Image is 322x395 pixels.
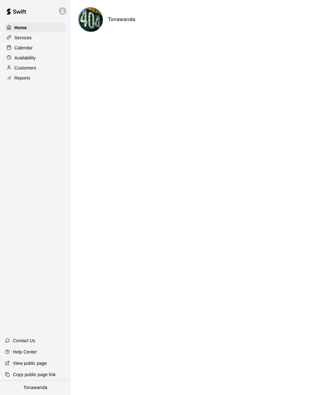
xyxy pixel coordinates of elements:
p: Reports [14,75,30,81]
p: Home [14,25,27,31]
p: Copy public page link [13,372,56,378]
a: Services [5,33,66,43]
a: Reports [5,74,66,83]
p: View public page [13,360,47,367]
a: Customers [5,64,66,73]
p: Calendar [14,45,33,51]
a: Availability [5,53,66,63]
p: Availability [14,55,36,61]
p: Tonawanda [23,385,47,391]
p: Customers [14,65,36,71]
p: Contact Us [13,338,35,344]
p: Services [14,35,32,41]
p: Help Center [13,349,37,355]
h6: Tonawanda [108,16,136,24]
a: Calendar [5,43,66,53]
a: Home [5,23,66,33]
img: Tonawanda logo [79,8,103,32]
